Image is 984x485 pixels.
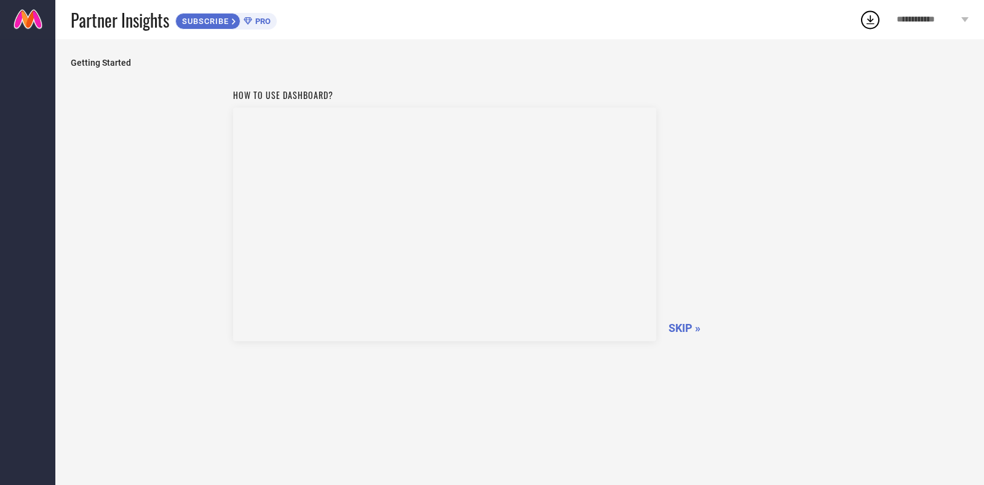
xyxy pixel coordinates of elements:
[233,108,656,341] iframe: Workspace Section
[669,321,700,334] span: SKIP »
[176,17,232,26] span: SUBSCRIBE
[252,17,271,26] span: PRO
[233,89,656,101] h1: How to use dashboard?
[859,9,881,31] div: Open download list
[71,58,969,68] span: Getting Started
[71,7,169,33] span: Partner Insights
[175,10,277,30] a: SUBSCRIBEPRO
